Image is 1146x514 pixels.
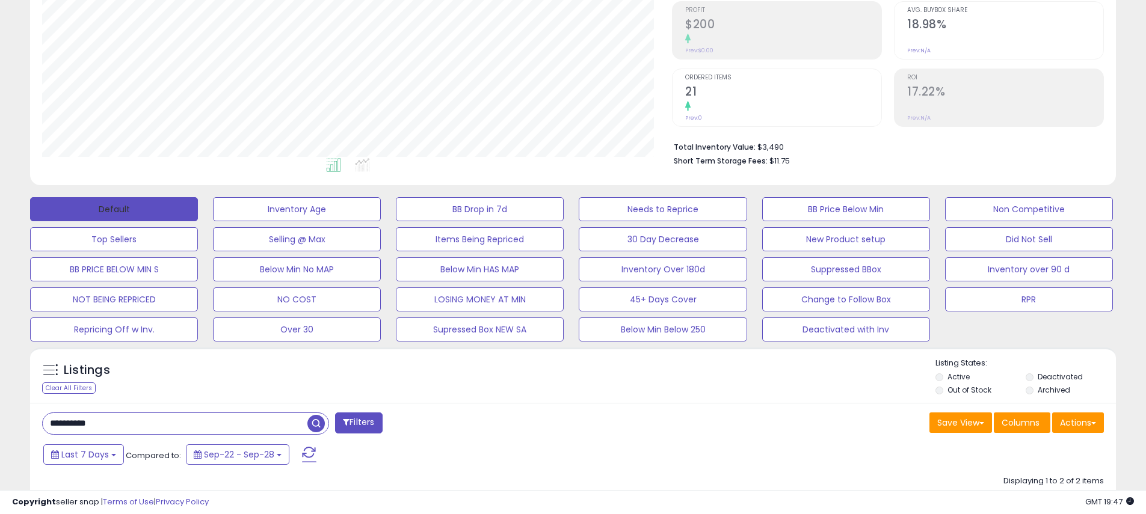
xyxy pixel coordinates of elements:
button: Below Min Below 250 [579,317,747,341]
small: Prev: N/A [907,47,931,54]
h2: $200 [685,17,881,34]
button: Over 30 [213,317,381,341]
button: LOSING MONEY AT MIN [396,287,564,311]
a: Privacy Policy [156,496,209,507]
small: Prev: $0.00 [685,47,713,54]
b: Total Inventory Value: [674,142,756,152]
button: Non Competitive [945,197,1113,221]
button: Suppressed BBox [762,257,930,281]
span: Compared to: [126,450,181,461]
p: Listing States: [935,358,1116,369]
button: Supressed Box NEW SA [396,317,564,341]
span: Ordered Items [685,75,881,81]
button: Inventory Over 180d [579,257,747,281]
button: Change to Follow Box [762,287,930,311]
button: NO COST [213,287,381,311]
h2: 18.98% [907,17,1103,34]
h5: Listings [64,362,110,379]
button: Deactivated with Inv [762,317,930,341]
span: ROI [907,75,1103,81]
small: Prev: N/A [907,114,931,121]
label: Out of Stock [947,385,991,395]
button: Filters [335,412,382,433]
span: $11.75 [769,155,790,167]
button: Save View [929,412,992,433]
button: NOT BEING REPRICED [30,287,198,311]
div: Clear All Filters [42,382,96,394]
button: BB Drop in 7d [396,197,564,221]
button: Sep-22 - Sep-28 [186,444,289,465]
button: 30 Day Decrease [579,227,747,251]
button: Top Sellers [30,227,198,251]
button: BB Price Below Min [762,197,930,221]
h2: 17.22% [907,85,1103,101]
div: seller snap | | [12,497,209,508]
span: Avg. Buybox Share [907,7,1103,14]
b: Short Term Storage Fees: [674,156,768,166]
button: Below Min No MAP [213,257,381,281]
button: Columns [994,412,1050,433]
span: Sep-22 - Sep-28 [204,448,274,460]
button: Did Not Sell [945,227,1113,251]
div: Displaying 1 to 2 of 2 items [1003,476,1104,487]
small: Prev: 0 [685,114,702,121]
span: Last 7 Days [61,448,109,460]
span: 2025-10-6 19:47 GMT [1085,496,1134,507]
button: Inventory over 90 d [945,257,1113,281]
strong: Copyright [12,496,56,507]
label: Deactivated [1038,372,1083,382]
li: $3,490 [674,139,1095,153]
button: Last 7 Days [43,444,124,465]
button: Below Min HAS MAP [396,257,564,281]
button: Needs to Reprice [579,197,747,221]
a: Terms of Use [103,496,154,507]
button: RPR [945,287,1113,311]
button: Selling @ Max [213,227,381,251]
button: Inventory Age [213,197,381,221]
button: New Product setup [762,227,930,251]
button: Items Being Repriced [396,227,564,251]
button: BB PRICE BELOW MIN S [30,257,198,281]
button: Default [30,197,198,221]
button: Actions [1052,412,1104,433]
span: Columns [1002,417,1040,429]
button: 45+ Days Cover [579,287,747,311]
h2: 21 [685,85,881,101]
label: Active [947,372,970,382]
span: Profit [685,7,881,14]
label: Archived [1038,385,1070,395]
button: Repricing Off w Inv. [30,317,198,341]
